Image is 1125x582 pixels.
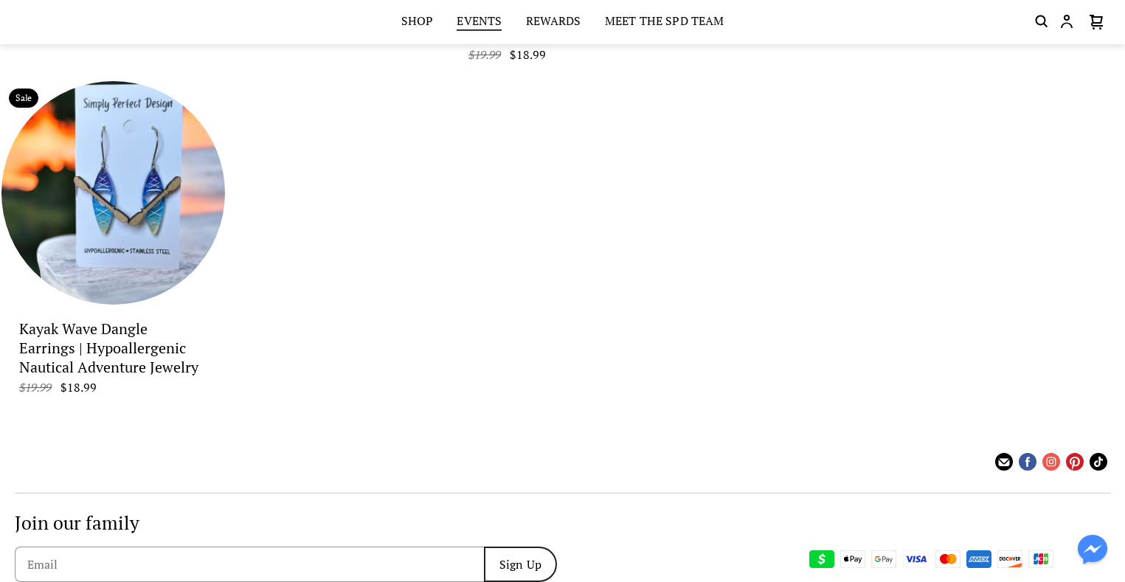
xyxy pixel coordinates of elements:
button: Sign Up [484,547,556,582]
img: CashApp [809,550,834,568]
button: Search [1033,13,1050,32]
img: Apple Pay [840,550,865,568]
button: Cart icon [1084,13,1110,32]
a: Kayak Wave Dangle Earrings | Hypoallergenic Nautical Adventure Jewelry $19.99 $18.99 [19,316,207,395]
img: Visa [902,550,930,568]
img: Mastercard [935,550,960,568]
span: Sign Up [499,558,541,578]
button: Customer account [1058,13,1076,32]
input: Email [27,558,479,572]
img: Discover [997,550,1022,568]
img: Google Pay [871,550,896,568]
a: Events [457,12,502,32]
p: Join our family [15,511,557,536]
img: American Express [966,550,991,568]
a: Meet the SPD Team [605,12,724,32]
span: $19.99 [19,379,58,395]
a: Kayak Wave Dangle Earrings | Hypoallergenic Nautical Adventure Jewelry [1,81,225,305]
p: Kayak Wave Dangle Earrings | Hypoallergenic Nautical Adventure Jewelry [19,319,207,377]
a: Rewards [526,12,581,32]
a: Shop [401,12,434,32]
span: $18.99 [60,379,97,395]
img: JCB [1028,550,1053,568]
